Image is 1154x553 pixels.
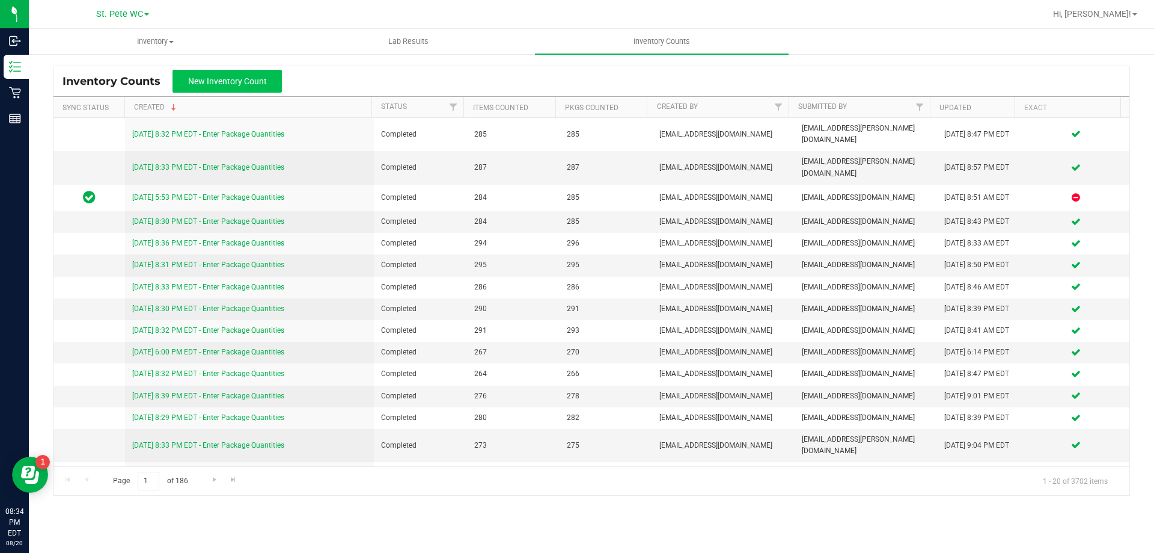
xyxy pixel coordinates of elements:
[659,325,787,336] span: [EMAIL_ADDRESS][DOMAIN_NAME]
[474,325,552,336] span: 291
[802,238,930,249] span: [EMAIL_ADDRESS][DOMAIN_NAME]
[659,216,787,227] span: [EMAIL_ADDRESS][DOMAIN_NAME]
[381,325,459,336] span: Completed
[659,259,787,271] span: [EMAIL_ADDRESS][DOMAIN_NAME]
[939,103,971,112] a: Updated
[63,75,172,88] span: Inventory Counts
[474,192,552,203] span: 284
[802,303,930,315] span: [EMAIL_ADDRESS][DOMAIN_NAME]
[444,97,463,117] a: Filter
[138,472,159,490] input: 1
[944,259,1015,271] div: [DATE] 8:50 PM EDT
[132,130,284,138] a: [DATE] 8:32 PM EDT - Enter Package Quantities
[659,192,787,203] span: [EMAIL_ADDRESS][DOMAIN_NAME]
[802,391,930,402] span: [EMAIL_ADDRESS][DOMAIN_NAME]
[132,304,284,313] a: [DATE] 8:30 PM EDT - Enter Package Quantities
[944,325,1015,336] div: [DATE] 8:41 AM EDT
[659,162,787,173] span: [EMAIL_ADDRESS][DOMAIN_NAME]
[474,282,552,293] span: 286
[5,506,23,539] p: 08:34 PM EDT
[659,129,787,140] span: [EMAIL_ADDRESS][DOMAIN_NAME]
[474,129,552,140] span: 285
[132,326,284,335] a: [DATE] 8:32 PM EDT - Enter Package Quantities
[944,440,1015,451] div: [DATE] 9:04 PM EDT
[381,162,459,173] span: Completed
[944,129,1015,140] div: [DATE] 8:47 PM EDT
[474,440,552,451] span: 273
[9,35,21,47] inline-svg: Inbound
[802,216,930,227] span: [EMAIL_ADDRESS][DOMAIN_NAME]
[474,412,552,424] span: 280
[567,238,645,249] span: 296
[29,29,282,54] a: Inventory
[474,216,552,227] span: 284
[132,441,284,450] a: [DATE] 8:33 PM EDT - Enter Package Quantities
[944,303,1015,315] div: [DATE] 8:39 PM EDT
[132,193,284,202] a: [DATE] 5:53 PM EDT - Enter Package Quantities
[567,347,645,358] span: 270
[225,472,242,488] a: Go to the last page
[9,113,21,125] inline-svg: Reports
[474,303,552,315] span: 290
[473,103,528,112] a: Items Counted
[12,457,48,493] iframe: Resource center
[134,103,179,111] a: Created
[802,347,930,358] span: [EMAIL_ADDRESS][DOMAIN_NAME]
[381,282,459,293] span: Completed
[372,36,445,47] span: Lab Results
[381,102,407,111] a: Status
[944,412,1015,424] div: [DATE] 8:39 PM EDT
[944,192,1015,203] div: [DATE] 8:51 AM EDT
[802,325,930,336] span: [EMAIL_ADDRESS][DOMAIN_NAME]
[9,87,21,99] inline-svg: Retail
[944,368,1015,380] div: [DATE] 8:47 PM EDT
[381,259,459,271] span: Completed
[172,70,282,93] button: New Inventory Count
[381,368,459,380] span: Completed
[944,162,1015,173] div: [DATE] 8:57 PM EDT
[802,434,930,457] span: [EMAIL_ADDRESS][PERSON_NAME][DOMAIN_NAME]
[567,162,645,173] span: 287
[29,36,281,47] span: Inventory
[132,413,284,422] a: [DATE] 8:29 PM EDT - Enter Package Quantities
[188,76,267,86] span: New Inventory Count
[381,303,459,315] span: Completed
[768,97,788,117] a: Filter
[132,239,284,247] a: [DATE] 8:36 PM EDT - Enter Package Quantities
[659,391,787,402] span: [EMAIL_ADDRESS][DOMAIN_NAME]
[474,162,552,173] span: 287
[567,303,645,315] span: 291
[474,391,552,402] span: 276
[1015,97,1120,118] th: Exact
[132,369,284,378] a: [DATE] 8:32 PM EDT - Enter Package Quantities
[802,156,930,179] span: [EMAIL_ADDRESS][PERSON_NAME][DOMAIN_NAME]
[567,440,645,451] span: 275
[35,455,50,469] iframe: Resource center unread badge
[381,216,459,227] span: Completed
[567,129,645,140] span: 285
[381,412,459,424] span: Completed
[567,325,645,336] span: 293
[381,238,459,249] span: Completed
[659,282,787,293] span: [EMAIL_ADDRESS][DOMAIN_NAME]
[103,472,198,490] span: Page of 186
[657,102,698,111] a: Created By
[132,217,284,226] a: [DATE] 8:30 PM EDT - Enter Package Quantities
[132,392,284,400] a: [DATE] 8:39 PM EDT - Enter Package Quantities
[206,472,223,488] a: Go to the next page
[659,368,787,380] span: [EMAIL_ADDRESS][DOMAIN_NAME]
[132,283,284,291] a: [DATE] 8:33 PM EDT - Enter Package Quantities
[381,391,459,402] span: Completed
[1033,472,1117,490] span: 1 - 20 of 3702 items
[565,103,618,112] a: Pkgs Counted
[617,36,706,47] span: Inventory Counts
[96,9,143,19] span: St. Pete WC
[944,347,1015,358] div: [DATE] 6:14 PM EDT
[474,259,552,271] span: 295
[567,368,645,380] span: 266
[944,216,1015,227] div: [DATE] 8:43 PM EDT
[567,192,645,203] span: 285
[567,216,645,227] span: 285
[659,412,787,424] span: [EMAIL_ADDRESS][DOMAIN_NAME]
